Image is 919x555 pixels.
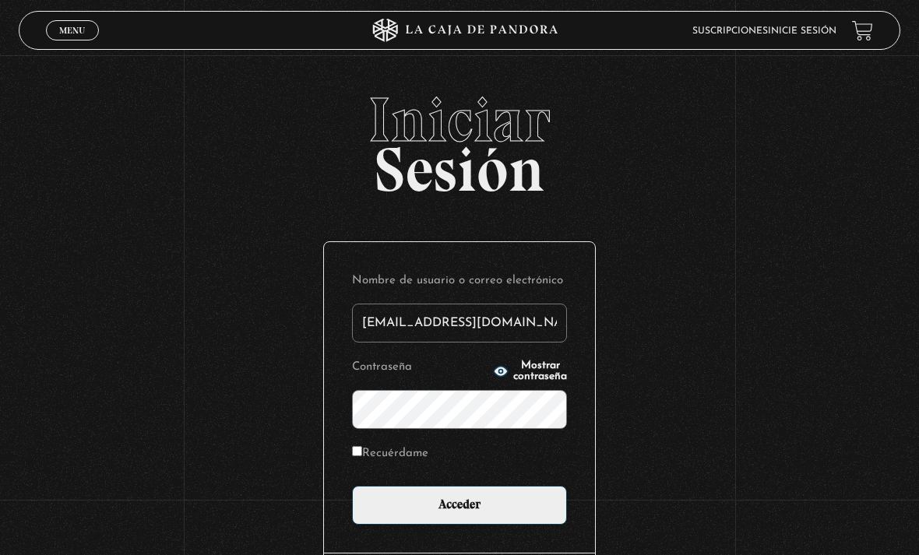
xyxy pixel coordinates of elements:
input: Acceder [352,486,567,525]
h2: Sesión [19,89,901,188]
button: Mostrar contraseña [493,360,567,382]
a: Suscripciones [692,26,768,36]
label: Nombre de usuario o correo electrónico [352,270,567,291]
input: Recuérdame [352,446,362,456]
span: Iniciar [19,89,901,151]
a: View your shopping cart [852,20,873,41]
a: Inicie sesión [768,26,836,36]
span: Cerrar [55,39,91,50]
label: Contraseña [352,357,488,378]
span: Menu [59,26,85,35]
label: Recuérdame [352,443,428,464]
span: Mostrar contraseña [513,360,567,382]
